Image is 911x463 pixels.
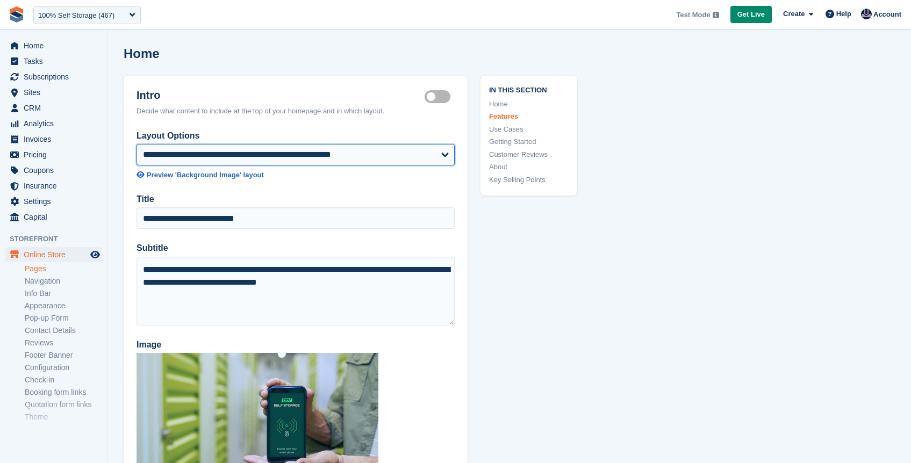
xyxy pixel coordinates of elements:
[5,209,102,225] a: menu
[24,38,88,53] span: Home
[5,116,102,131] a: menu
[24,85,88,100] span: Sites
[5,178,102,193] a: menu
[730,6,772,24] a: Get Live
[5,194,102,209] a: menu
[137,338,455,351] label: Image
[489,162,569,172] a: About
[137,89,425,102] h2: Intro
[137,106,455,117] div: Decide what content to include at the top of your homepage and in which layout.
[489,136,569,147] a: Getting Started
[24,247,88,262] span: Online Store
[25,363,102,373] a: Configuration
[25,313,102,323] a: Pop-up Form
[9,6,25,23] img: stora-icon-8386f47178a22dfd0bd8f6a31ec36ba5ce8667c1dd55bd0f319d3a0aa187defe.svg
[783,9,805,19] span: Create
[5,147,102,162] a: menu
[147,170,264,180] div: Preview 'Background Image' layout
[489,175,569,185] a: Key Selling Points
[24,178,88,193] span: Insurance
[5,100,102,115] a: menu
[25,301,102,311] a: Appearance
[137,129,455,142] label: Layout Options
[861,9,872,19] img: Oliver Bruce
[24,54,88,69] span: Tasks
[137,193,455,206] label: Title
[5,69,102,84] a: menu
[25,412,102,422] a: Theme
[24,69,88,84] span: Subscriptions
[489,149,569,160] a: Customer Reviews
[489,111,569,122] a: Features
[5,38,102,53] a: menu
[873,9,901,20] span: Account
[25,400,102,410] a: Quotation form links
[137,242,455,255] label: Subtitle
[38,10,114,21] div: 100% Self Storage (467)
[25,375,102,385] a: Check-in
[25,264,102,274] a: Pages
[25,350,102,360] a: Footer Banner
[10,234,107,244] span: Storefront
[25,325,102,336] a: Contact Details
[24,194,88,209] span: Settings
[24,147,88,162] span: Pricing
[24,132,88,147] span: Invoices
[25,288,102,299] a: Info Bar
[24,116,88,131] span: Analytics
[24,209,88,225] span: Capital
[5,163,102,178] a: menu
[489,84,569,95] span: In this section
[25,338,102,348] a: Reviews
[489,124,569,135] a: Use Cases
[713,12,719,18] img: icon-info-grey-7440780725fd019a000dd9b08b2336e03edf1995a4989e88bcd33f0948082b44.svg
[24,100,88,115] span: CRM
[124,46,160,61] h1: Home
[89,248,102,261] a: Preview store
[25,276,102,286] a: Navigation
[5,247,102,262] a: menu
[5,85,102,100] a: menu
[5,132,102,147] a: menu
[24,163,88,178] span: Coupons
[836,9,851,19] span: Help
[425,96,455,98] label: Hero section active
[489,99,569,110] a: Home
[737,9,765,20] span: Get Live
[137,170,455,180] a: Preview 'Background Image' layout
[25,387,102,397] a: Booking form links
[676,10,710,20] span: Test Mode
[5,54,102,69] a: menu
